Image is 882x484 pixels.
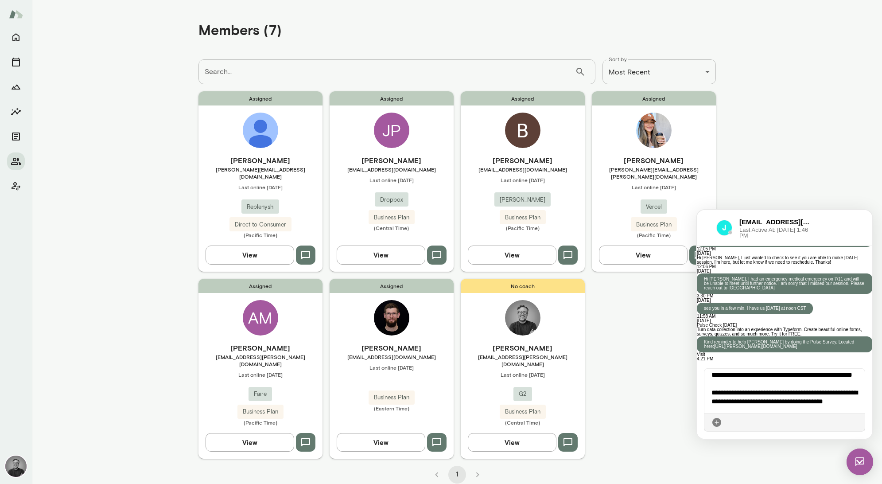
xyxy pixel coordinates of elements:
button: Insights [7,103,25,121]
span: (Pacific Time) [461,224,585,231]
img: Dane Howard [505,300,540,336]
h6: [PERSON_NAME] [198,155,322,166]
span: [PERSON_NAME] [494,195,551,204]
p: see you in a few min. I have us [DATE] at noon CST [7,96,109,101]
span: [PERSON_NAME][EMAIL_ADDRESS][PERSON_NAME][DOMAIN_NAME] [592,166,716,180]
span: Assigned [330,91,454,105]
span: [EMAIL_ADDRESS][PERSON_NAME][DOMAIN_NAME] [461,353,585,367]
button: View [337,246,425,264]
img: Genny Dee [636,113,672,148]
button: View [599,246,688,264]
button: View [337,433,425,452]
span: G2 [513,390,532,398]
button: Sessions [7,53,25,71]
button: Client app [7,177,25,195]
button: View [468,433,556,452]
button: View [206,246,294,264]
span: (Central Time) [330,224,454,231]
p: Hi [PERSON_NAME], I had an emergency medical emergency on 7/11 and will be unable to meet until f... [7,67,168,80]
h4: Members (7) [198,21,282,38]
img: data:image/png;base64,iVBORw0KGgoAAAANSUhEUgAAAMgAAADICAYAAACtWK6eAAAAAXNSR0IArs4c6QAACmxJREFUeF7... [19,10,35,26]
span: Assigned [198,91,322,105]
span: Last online [DATE] [198,371,322,378]
span: Vercel [641,203,667,211]
span: Direct to Consumer [229,220,291,229]
span: Last online [DATE] [198,183,322,191]
div: Most Recent [602,59,716,84]
span: (Pacific Time) [198,231,322,238]
img: Joey Cordes [374,300,409,336]
span: [PERSON_NAME][EMAIL_ADDRESS][DOMAIN_NAME] [198,166,322,180]
span: Last online [DATE] [330,364,454,371]
h6: [PERSON_NAME] [198,343,322,353]
h6: [PERSON_NAME] [592,155,716,166]
span: (Pacific Time) [592,231,716,238]
button: View [468,246,556,264]
img: Dane Howard [5,456,27,477]
span: Business Plan [631,220,677,229]
span: Faire [249,390,272,398]
span: Dropbox [375,195,408,204]
span: Business Plan [369,393,415,402]
span: [EMAIL_ADDRESS][DOMAIN_NAME] [330,166,454,173]
span: Business Plan [237,407,284,416]
img: Ben Walker [505,113,540,148]
h6: [PERSON_NAME] [330,155,454,166]
h6: [PERSON_NAME] [461,343,585,353]
p: Kind reminder to help [PERSON_NAME] by doing the Pulse Survey. Located here: [7,130,168,139]
span: Assigned [461,91,585,105]
span: Assigned [198,279,322,293]
span: Business Plan [369,213,415,222]
span: (Eastern Time) [330,405,454,412]
span: Assigned [330,279,454,293]
span: No coach [461,279,585,293]
div: JP [374,113,409,148]
span: Last Active At: [DATE] 1:46 PM [43,17,117,28]
span: Last online [DATE] [330,176,454,183]
span: [EMAIL_ADDRESS][DOMAIN_NAME] [330,353,454,360]
span: Last online [DATE] [592,183,716,191]
button: View [206,433,294,452]
label: Sort by [609,55,627,63]
span: Assigned [592,91,716,105]
div: pagination [198,459,716,484]
img: Mento [9,6,23,23]
span: Last online [DATE] [461,371,585,378]
span: (Central Time) [461,419,585,426]
span: Business Plan [500,407,546,416]
div: Attach [15,207,25,218]
a: [URL][PERSON_NAME][DOMAIN_NAME] [17,134,101,139]
h6: [EMAIL_ADDRESS][DOMAIN_NAME] [43,7,117,17]
span: [EMAIL_ADDRESS][PERSON_NAME][DOMAIN_NAME] [198,353,322,367]
span: Last online [DATE] [461,176,585,183]
button: Members [7,152,25,170]
div: AM [243,300,278,336]
img: Clark Dinnison [243,113,278,148]
span: Replenysh [241,203,279,211]
button: Documents [7,128,25,145]
nav: pagination navigation [427,466,488,484]
h6: [PERSON_NAME] [461,155,585,166]
button: Growth Plan [7,78,25,96]
span: [EMAIL_ADDRESS][DOMAIN_NAME] [461,166,585,173]
button: Home [7,28,25,46]
span: (Pacific Time) [198,419,322,426]
span: Business Plan [500,213,546,222]
h6: [PERSON_NAME] [330,343,454,353]
button: page 1 [448,466,466,484]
